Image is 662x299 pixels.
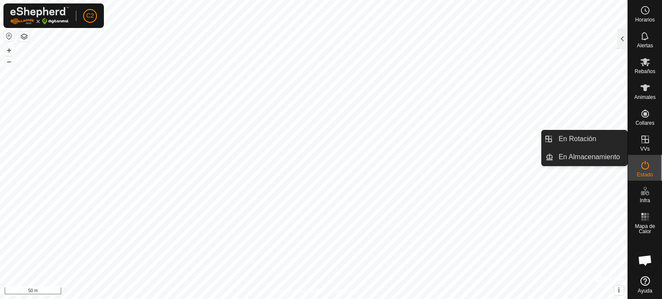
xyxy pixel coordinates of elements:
img: Logo Gallagher [10,7,69,25]
span: C2 [86,11,94,20]
button: i [614,286,624,295]
span: VVs [640,146,650,151]
span: Rebaños [634,69,655,74]
span: Animales [634,95,656,100]
a: Política de Privacidad [269,288,319,296]
span: Horarios [635,17,655,22]
span: En Almacenamiento [559,152,620,162]
a: Contáctenos [329,288,358,296]
span: En Rotación [559,134,596,144]
button: + [4,45,14,55]
a: En Almacenamiento [553,148,627,166]
button: Capas del Mapa [19,31,29,42]
span: Collares [635,120,654,126]
span: Alertas [637,43,653,48]
span: i [618,287,620,294]
a: En Rotación [553,130,627,148]
li: En Almacenamiento [542,148,627,166]
div: Obre el xat [632,247,658,273]
li: En Rotación [542,130,627,148]
span: Estado [637,172,653,177]
button: Restablecer Mapa [4,31,14,41]
span: Infra [640,198,650,203]
span: Mapa de Calor [630,224,660,234]
span: Ayuda [638,288,653,293]
a: Ayuda [628,273,662,297]
button: – [4,56,14,67]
